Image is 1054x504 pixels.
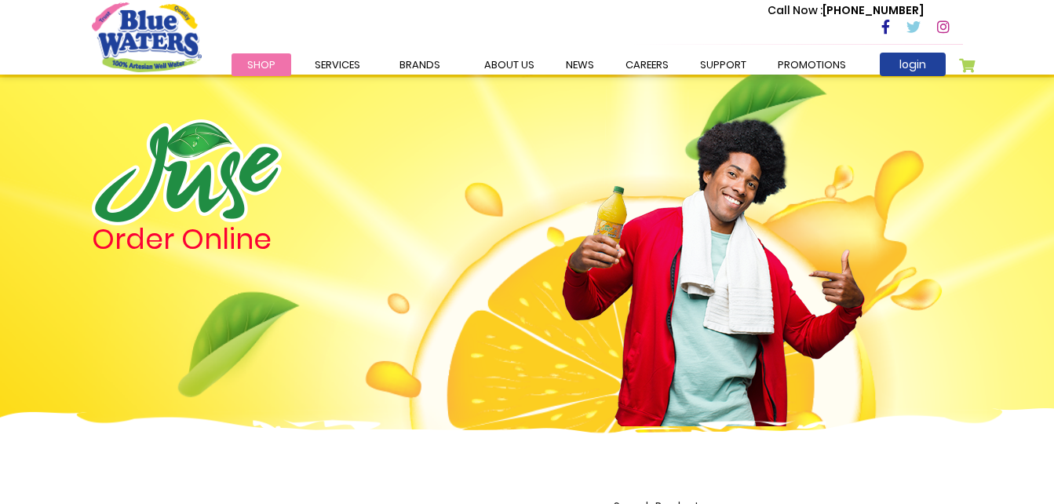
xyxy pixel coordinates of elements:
[315,57,360,72] span: Services
[762,53,862,76] a: Promotions
[92,225,441,254] h4: Order Online
[550,53,610,76] a: News
[684,53,762,76] a: support
[768,2,822,18] span: Call Now :
[92,2,202,71] a: store logo
[880,53,946,76] a: login
[560,90,866,426] img: man.png
[247,57,275,72] span: Shop
[610,53,684,76] a: careers
[469,53,550,76] a: about us
[768,2,924,19] p: [PHONE_NUMBER]
[92,119,282,225] img: logo
[399,57,440,72] span: Brands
